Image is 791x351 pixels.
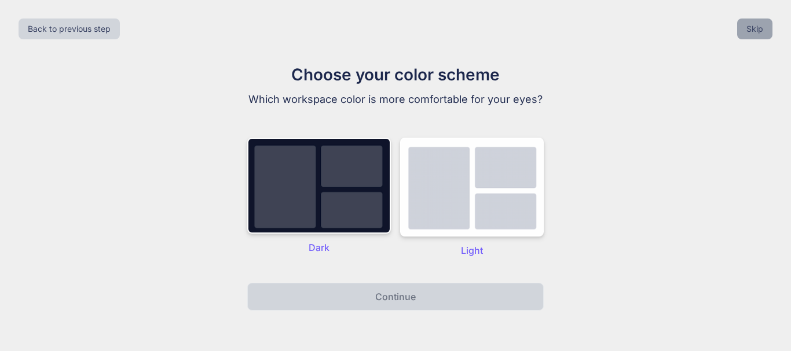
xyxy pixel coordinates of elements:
[247,241,391,254] p: Dark
[19,19,120,39] button: Back to previous step
[201,91,590,108] p: Which workspace color is more comfortable for your eyes?
[400,138,544,237] img: dark
[247,138,391,234] img: dark
[375,290,416,304] p: Continue
[737,19,772,39] button: Skip
[201,62,590,87] h1: Choose your color scheme
[400,243,544,257] p: Light
[247,283,544,311] button: Continue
